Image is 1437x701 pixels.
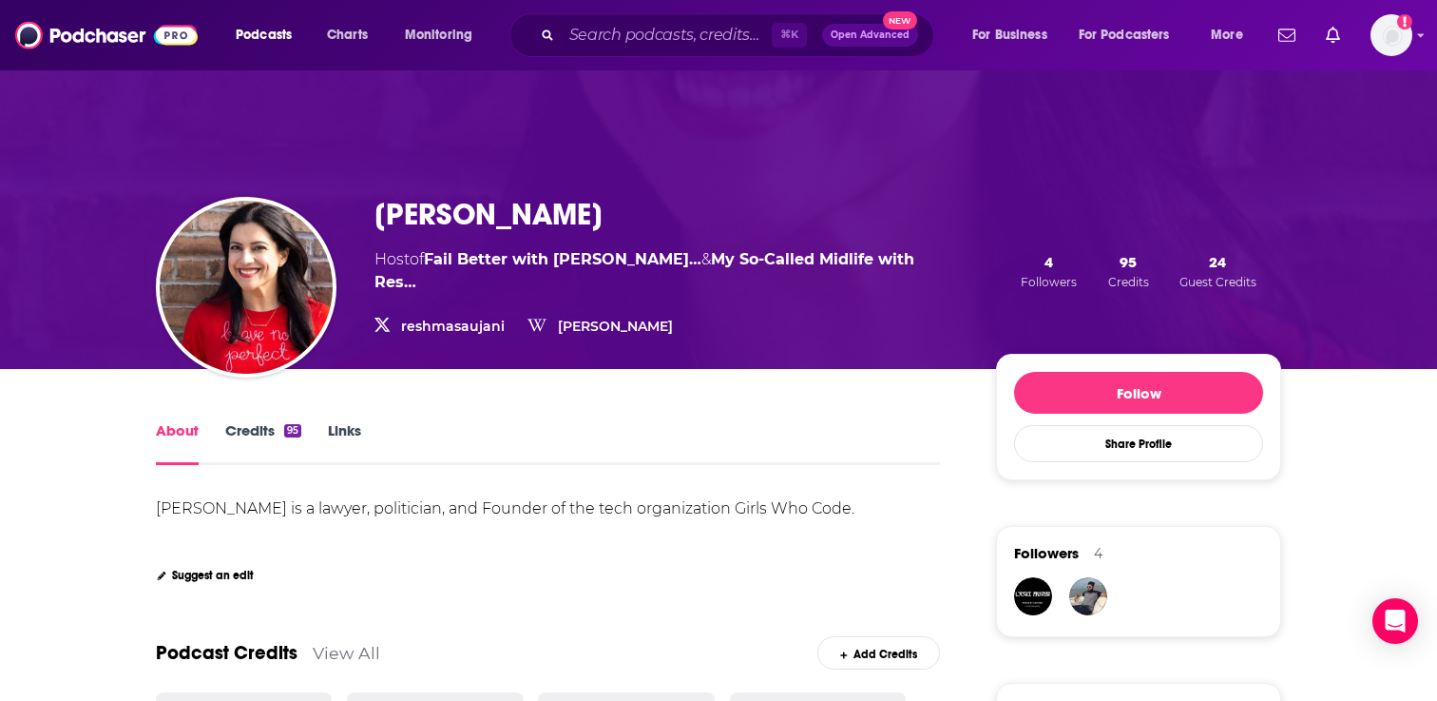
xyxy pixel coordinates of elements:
span: & [701,250,711,268]
span: 95 [1120,253,1137,271]
span: Guest Credits [1179,275,1256,289]
div: Search podcasts, credits, & more... [527,13,952,57]
span: Host [374,250,410,268]
button: Show profile menu [1370,14,1412,56]
a: [PERSON_NAME] [558,318,673,335]
span: ⌘ K [772,23,807,48]
h1: [PERSON_NAME] [374,196,603,233]
button: open menu [1197,20,1267,50]
span: of [410,250,701,268]
span: New [883,11,917,29]
button: 24Guest Credits [1174,252,1262,290]
span: Logged in as adrian.villarreal [1370,14,1412,56]
a: Show notifications dropdown [1318,19,1348,51]
button: 95Credits [1102,252,1155,290]
button: open menu [222,20,316,50]
a: Suggest an edit [156,569,254,582]
span: More [1211,22,1243,49]
span: 4 [1044,253,1053,271]
div: 95 [284,424,301,438]
span: Credits [1108,275,1149,289]
img: LEGITAUDIO [1014,577,1052,615]
img: Reshma Saujani [160,201,333,374]
button: open menu [1066,20,1197,50]
button: Open AdvancedNew [822,24,918,47]
span: Open Advanced [831,30,910,40]
a: About [156,421,199,465]
span: 24 [1209,253,1226,271]
a: Credits95 [225,421,301,465]
a: Charts [315,20,379,50]
img: Podchaser - Follow, Share and Rate Podcasts [15,17,198,53]
span: For Business [972,22,1047,49]
img: sohilmerchant [1069,577,1107,615]
span: Followers [1021,275,1077,289]
button: 4Followers [1015,252,1083,290]
span: Monitoring [405,22,472,49]
button: Share Profile [1014,425,1263,462]
a: View All [313,643,380,663]
button: Follow [1014,372,1263,414]
span: For Podcasters [1079,22,1170,49]
span: Followers [1014,544,1079,562]
a: Fail Better with David Duchovny [424,250,701,268]
div: Open Intercom Messenger [1372,598,1418,644]
a: Links [328,421,361,465]
input: Search podcasts, credits, & more... [562,20,772,50]
a: reshmasaujani [401,318,505,335]
a: Podcast Credits [156,641,297,665]
a: Show notifications dropdown [1271,19,1303,51]
button: open menu [959,20,1071,50]
a: Add Credits [817,636,940,670]
button: open menu [392,20,497,50]
div: 4 [1094,545,1102,562]
div: [PERSON_NAME] is a lawyer, politician, and Founder of the tech organization Girls Who Code. [156,499,854,517]
span: Charts [327,22,368,49]
img: User Profile [1370,14,1412,56]
svg: Add a profile image [1397,14,1412,29]
span: Podcasts [236,22,292,49]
